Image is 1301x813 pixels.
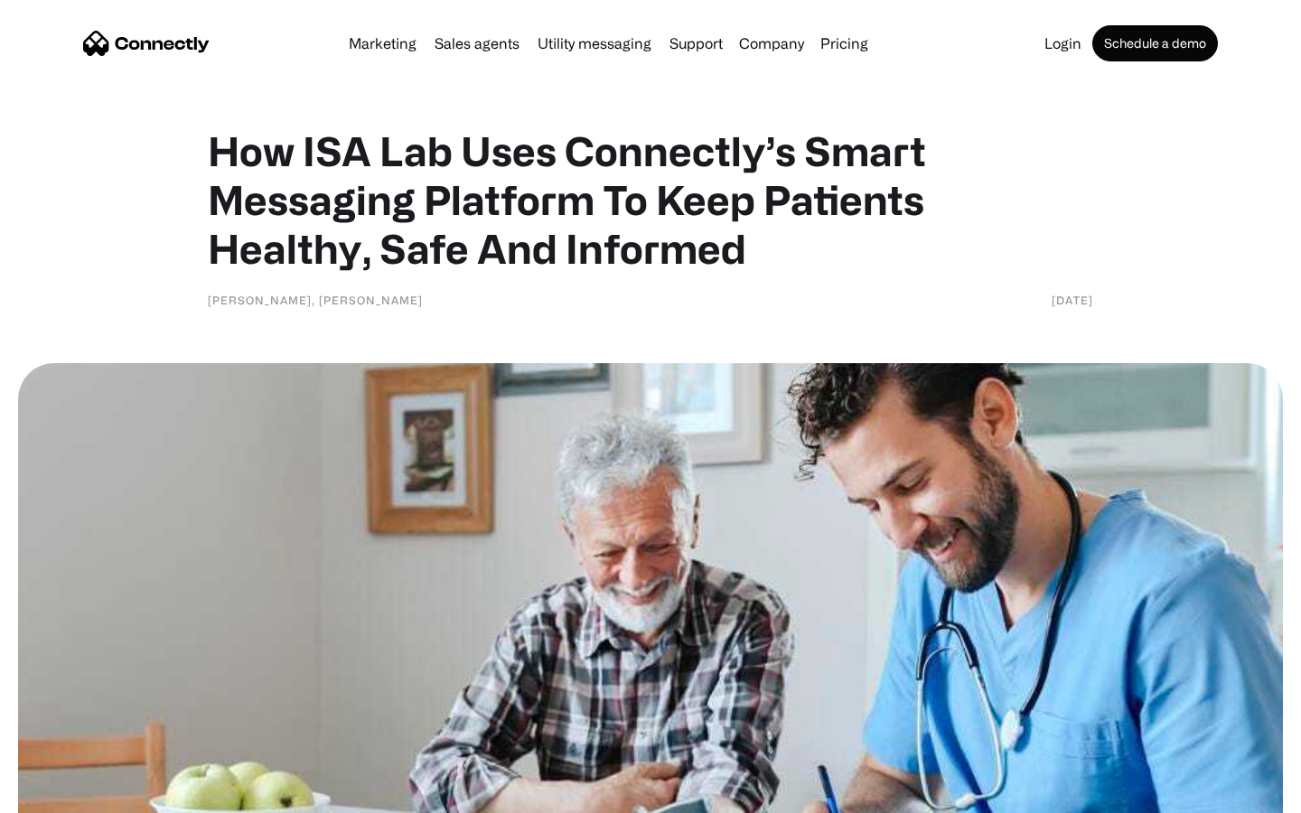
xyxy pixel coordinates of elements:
[208,291,423,309] div: [PERSON_NAME], [PERSON_NAME]
[813,36,875,51] a: Pricing
[1092,25,1218,61] a: Schedule a demo
[18,781,108,807] aside: Language selected: English
[1052,291,1093,309] div: [DATE]
[739,31,804,56] div: Company
[1037,36,1089,51] a: Login
[342,36,424,51] a: Marketing
[208,126,1093,273] h1: How ISA Lab Uses Connectly’s Smart Messaging Platform To Keep Patients Healthy, Safe And Informed
[36,781,108,807] ul: Language list
[530,36,659,51] a: Utility messaging
[662,36,730,51] a: Support
[427,36,527,51] a: Sales agents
